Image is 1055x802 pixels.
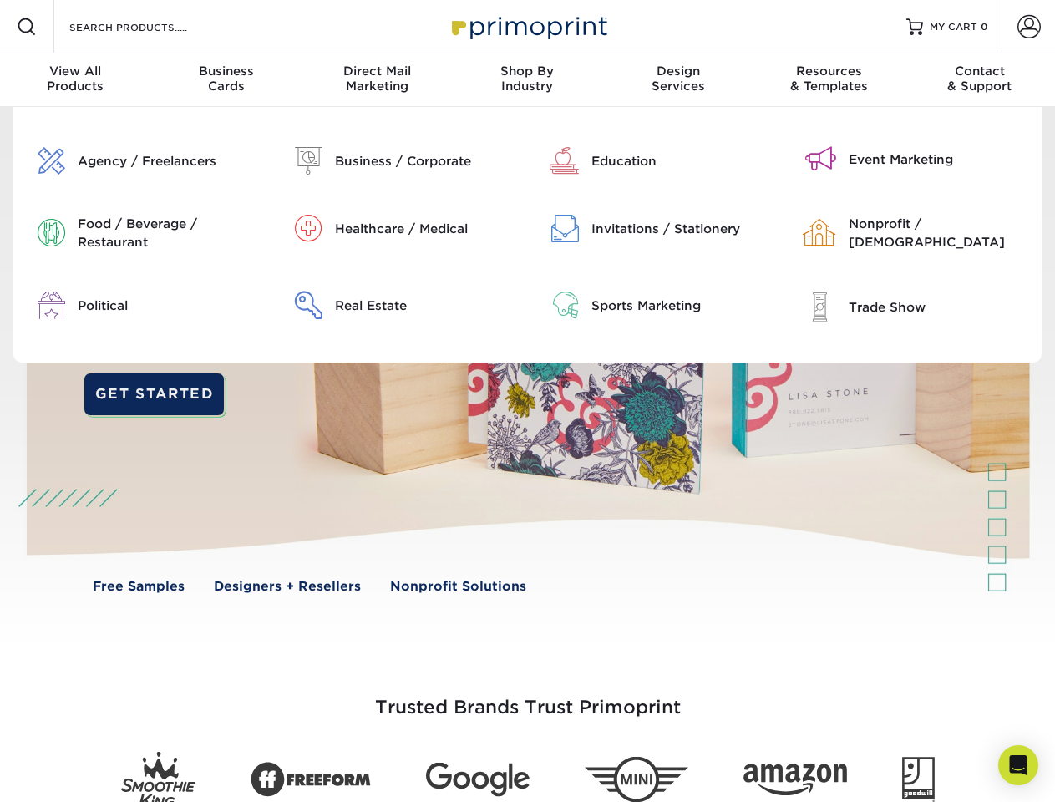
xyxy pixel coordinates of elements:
[444,8,611,44] img: Primoprint
[150,53,301,107] a: BusinessCards
[753,53,904,107] a: Resources& Templates
[302,53,452,107] a: Direct MailMarketing
[902,757,935,802] img: Goodwill
[998,745,1038,785] div: Open Intercom Messenger
[452,53,602,107] a: Shop ByIndustry
[68,17,231,37] input: SEARCH PRODUCTS.....
[426,763,530,797] img: Google
[452,63,602,79] span: Shop By
[905,63,1055,94] div: & Support
[302,63,452,94] div: Marketing
[905,53,1055,107] a: Contact& Support
[603,63,753,94] div: Services
[930,20,977,34] span: MY CART
[302,63,452,79] span: Direct Mail
[753,63,904,79] span: Resources
[603,53,753,107] a: DesignServices
[452,63,602,94] div: Industry
[981,21,988,33] span: 0
[150,63,301,94] div: Cards
[743,764,847,796] img: Amazon
[753,63,904,94] div: & Templates
[39,657,1017,739] h3: Trusted Brands Trust Primoprint
[603,63,753,79] span: Design
[150,63,301,79] span: Business
[905,63,1055,79] span: Contact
